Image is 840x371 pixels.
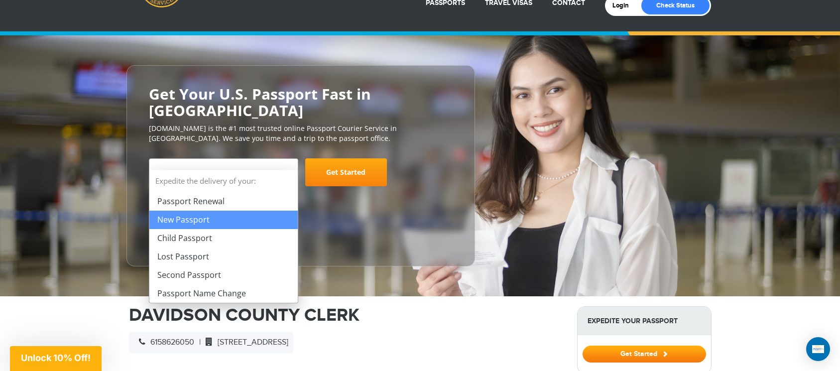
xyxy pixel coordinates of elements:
[149,284,298,303] li: Passport Name Change
[129,306,562,324] h1: DAVIDSON COUNTY CLERK
[129,332,293,354] div: |
[10,346,102,371] div: Unlock 10% Off!
[134,338,194,347] span: 6158626050
[21,353,91,363] span: Unlock 10% Off!
[201,338,288,347] span: [STREET_ADDRESS]
[806,337,830,361] div: Open Intercom Messenger
[149,229,298,247] li: Child Passport
[149,247,298,266] li: Lost Passport
[149,170,298,192] strong: Expedite the delivery of your:
[149,266,298,284] li: Second Passport
[157,167,237,179] span: Select Your Service
[149,191,453,201] span: Starting at $199 + government fees
[149,86,453,119] h2: Get Your U.S. Passport Fast in [GEOGRAPHIC_DATA]
[157,162,288,190] span: Select Your Service
[583,346,706,363] button: Get Started
[149,192,298,211] li: Passport Renewal
[305,158,387,186] a: Get Started
[149,170,298,303] li: Expedite the delivery of your:
[578,307,711,335] strong: Expedite Your Passport
[583,350,706,358] a: Get Started
[149,124,453,143] p: [DOMAIN_NAME] is the #1 most trusted online Passport Courier Service in [GEOGRAPHIC_DATA]. We sav...
[149,158,298,186] span: Select Your Service
[612,1,636,9] a: Login
[149,211,298,229] li: New Passport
